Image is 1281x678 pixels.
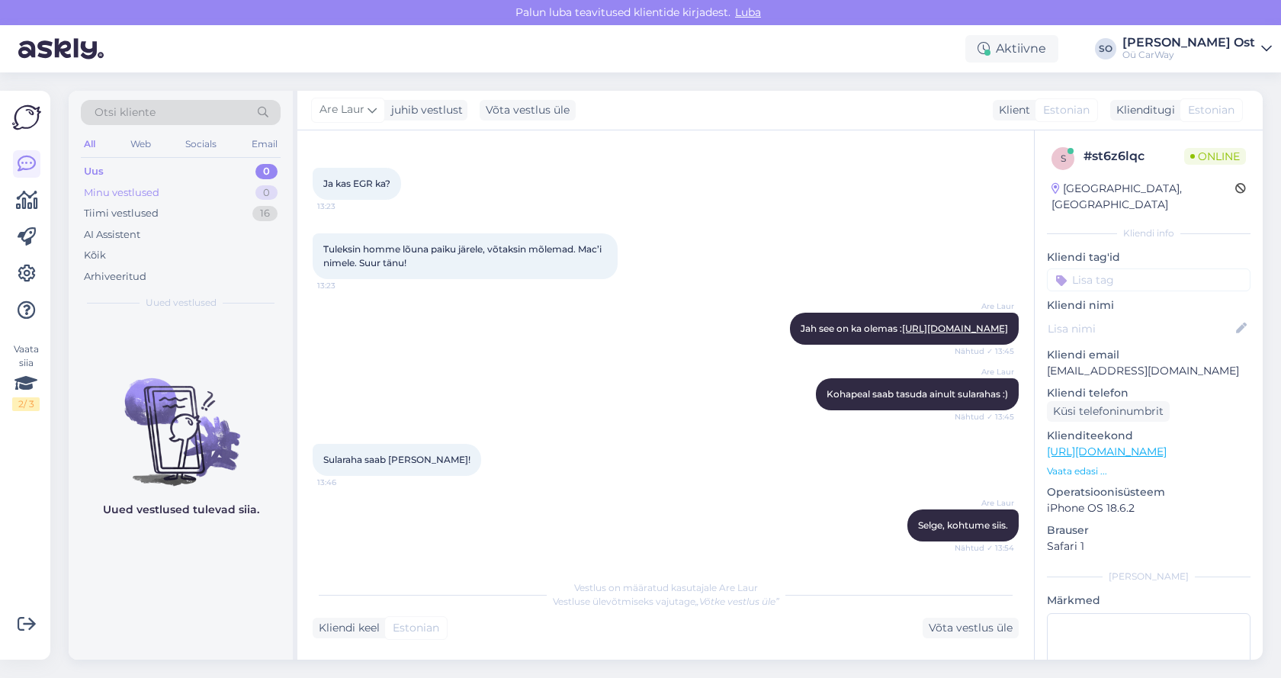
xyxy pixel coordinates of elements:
span: Online [1184,148,1246,165]
span: Nähtud ✓ 13:54 [955,542,1014,554]
p: Brauser [1047,522,1250,538]
img: No chats [69,351,293,488]
div: Socials [182,134,220,154]
span: Are Laur [957,366,1014,378]
span: Otsi kliente [95,104,156,120]
div: Kliendi keel [313,620,380,636]
p: Vaata edasi ... [1047,464,1250,478]
div: Arhiveeritud [84,269,146,284]
span: Estonian [393,620,439,636]
p: Kliendi nimi [1047,297,1250,313]
a: [URL][DOMAIN_NAME] [902,323,1008,334]
p: Kliendi email [1047,347,1250,363]
span: Selge, kohtume siis. [918,519,1008,531]
div: Kõik [84,248,106,263]
div: Oü CarWay [1122,49,1255,61]
span: Vestluse ülevõtmiseks vajutage [553,596,779,607]
div: 16 [252,206,278,221]
span: Sularaha saab [PERSON_NAME]! [323,454,470,465]
div: Uus [84,164,104,179]
p: Märkmed [1047,593,1250,609]
span: Are Laur [319,101,364,118]
span: Tuleksin homme lõuna paiku järele, võtaksin mõlemad. Mac’i nimele. Suur tänu! [323,243,604,268]
div: Klient [993,102,1030,118]
span: Are Laur [957,300,1014,312]
span: 13:23 [317,201,374,212]
p: Operatsioonisüsteem [1047,484,1250,500]
div: 2 / 3 [12,397,40,411]
a: [URL][DOMAIN_NAME] [1047,445,1167,458]
div: Web [127,134,154,154]
i: „Võtke vestlus üle” [695,596,779,607]
div: Võta vestlus üle [923,618,1019,638]
div: [GEOGRAPHIC_DATA], [GEOGRAPHIC_DATA] [1051,181,1235,213]
div: 0 [255,164,278,179]
div: Küsi telefoninumbrit [1047,401,1170,422]
div: Email [249,134,281,154]
span: Jah see on ka olemas : [801,323,1008,334]
div: Kliendi info [1047,227,1250,240]
p: iPhone OS 18.6.2 [1047,500,1250,516]
span: Estonian [1043,102,1090,118]
div: AI Assistent [84,227,140,243]
span: Luba [730,5,766,19]
div: Minu vestlused [84,185,159,201]
span: Are Laur [957,497,1014,509]
p: Kliendi telefon [1047,385,1250,401]
div: juhib vestlust [385,102,463,118]
input: Lisa nimi [1048,320,1233,337]
span: Ja kas EGR ka? [323,178,390,189]
input: Lisa tag [1047,268,1250,291]
a: [PERSON_NAME] OstOü CarWay [1122,37,1272,61]
img: Askly Logo [12,103,41,132]
div: Vaata siia [12,342,40,411]
span: Kohapeal saab tasuda ainult sularahas :) [827,388,1008,400]
div: Klienditugi [1110,102,1175,118]
span: Nähtud ✓ 13:45 [955,345,1014,357]
p: Safari 1 [1047,538,1250,554]
div: [PERSON_NAME] Ost [1122,37,1255,49]
div: All [81,134,98,154]
p: Klienditeekond [1047,428,1250,444]
span: Estonian [1188,102,1234,118]
div: 0 [255,185,278,201]
span: 13:23 [317,280,374,291]
span: Uued vestlused [146,296,217,310]
span: Nähtud ✓ 13:45 [955,411,1014,423]
div: # st6z6lqc [1084,147,1184,165]
div: Tiimi vestlused [84,206,159,221]
p: Uued vestlused tulevad siia. [103,502,259,518]
div: SO [1095,38,1116,59]
span: Vestlus on määratud kasutajale Are Laur [574,582,758,593]
span: s [1061,153,1066,164]
div: Võta vestlus üle [480,100,576,120]
p: Kliendi tag'id [1047,249,1250,265]
p: [EMAIL_ADDRESS][DOMAIN_NAME] [1047,363,1250,379]
div: Aktiivne [965,35,1058,63]
div: [PERSON_NAME] [1047,570,1250,583]
span: 13:46 [317,477,374,488]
